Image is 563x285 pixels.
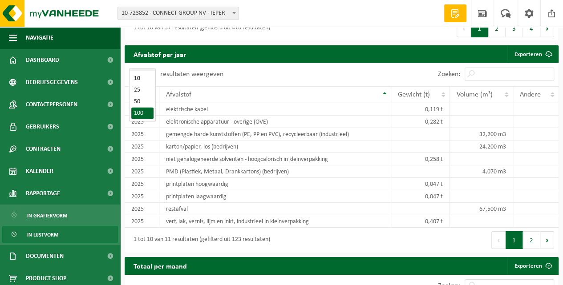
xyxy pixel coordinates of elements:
[27,207,67,224] span: In grafiekvorm
[391,215,450,228] td: 0,407 t
[131,96,154,108] li: 50
[26,93,77,116] span: Contactpersonen
[118,7,239,20] span: 10-723852 - CONNECT GROUP NV - IEPER
[506,231,523,249] button: 1
[398,91,430,98] span: Gewicht (t)
[129,20,270,36] div: 1 tot 10 van 37 resultaten (gefilterd uit 476 resultaten)
[438,71,460,78] label: Zoeken:
[27,226,58,243] span: In lijstvorm
[26,138,61,160] span: Contracten
[159,165,391,178] td: PMD (Plastiek, Metaal, Drankkartons) (bedrijven)
[488,20,506,37] button: 2
[540,20,554,37] button: Next
[26,160,53,182] span: Kalender
[159,128,391,140] td: gemengde harde kunststoffen (PE, PP en PVC), recycleerbaar (industrieel)
[26,71,78,93] span: Bedrijfsgegevens
[159,178,391,190] td: printplaten hoogwaardig
[507,257,558,275] a: Exporteren
[507,45,558,63] a: Exporteren
[26,49,59,71] span: Dashboard
[125,103,159,116] td: 2025
[391,116,450,128] td: 0,282 t
[125,128,159,140] td: 2025
[125,45,195,63] h2: Afvalstof per jaar
[491,231,506,249] button: Previous
[26,27,53,49] span: Navigatie
[391,153,450,165] td: 0,258 t
[523,231,540,249] button: 2
[125,215,159,228] td: 2025
[457,91,493,98] span: Volume (m³)
[26,245,64,267] span: Documenten
[2,207,118,224] a: In grafiekvorm
[391,103,450,116] td: 0,119 t
[131,73,154,84] li: 10
[131,108,154,119] li: 100
[450,140,513,153] td: 24,200 m3
[159,116,391,128] td: elektronische apparatuur - overige (OVE)
[159,103,391,116] td: elektrische kabel
[125,153,159,165] td: 2025
[523,20,540,37] button: 4
[457,20,471,37] button: Previous
[391,178,450,190] td: 0,047 t
[391,190,450,203] td: 0,047 t
[125,116,159,128] td: 2025
[26,116,59,138] span: Gebruikers
[450,128,513,140] td: 32,200 m3
[2,226,118,243] a: In lijstvorm
[130,69,155,81] span: 10
[125,165,159,178] td: 2025
[450,165,513,178] td: 4,070 m3
[129,232,270,248] div: 1 tot 10 van 11 resultaten (gefilterd uit 123 resultaten)
[26,182,60,205] span: Rapportage
[450,203,513,215] td: 67,500 m3
[471,20,488,37] button: 1
[125,257,196,274] h2: Totaal per maand
[506,20,523,37] button: 3
[160,71,223,78] label: resultaten weergeven
[520,91,541,98] span: Andere
[131,84,154,96] li: 25
[166,91,191,98] span: Afvalstof
[125,203,159,215] td: 2025
[125,178,159,190] td: 2025
[540,231,554,249] button: Next
[159,140,391,153] td: karton/papier, los (bedrijven)
[159,153,391,165] td: niet gehalogeneerde solventen - hoogcalorisch in kleinverpakking
[159,203,391,215] td: restafval
[129,68,156,82] span: 10
[125,140,159,153] td: 2025
[159,190,391,203] td: printplaten laagwaardig
[125,190,159,203] td: 2025
[159,215,391,228] td: verf, lak, vernis, lijm en inkt, industrieel in kleinverpakking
